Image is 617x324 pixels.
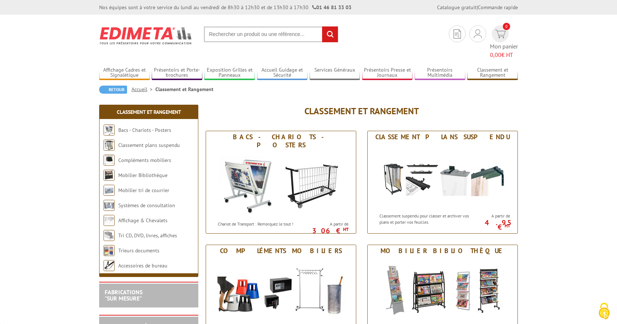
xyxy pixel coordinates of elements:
[208,133,354,149] div: Bacs - Chariots - Posters
[379,213,470,225] p: Classement suspendu pour classer et archiver vos plans et porter vos feuilles.
[118,262,167,269] a: Accessoires de bureau
[437,4,477,11] a: Catalogue gratuit
[415,67,465,79] a: Présentoirs Multimédia
[213,257,349,323] img: Compléments mobiliers
[131,86,155,93] a: Accueil
[118,187,169,194] a: Mobilier tri de courrier
[375,257,510,323] img: Mobilier Bibliothèque
[474,29,482,38] img: devis rapide
[99,22,193,49] img: Edimeta
[118,157,171,163] a: Compléments mobiliers
[595,302,613,320] img: Cookies (fenêtre modale)
[218,221,309,227] p: Chariot de Transport : Remorquez le tout !
[118,172,167,179] a: Mobilier Bibliothèque
[104,215,115,226] img: Affichage & Chevalets
[490,25,518,59] a: devis rapide 0 Mon panier 0,00€ HT
[152,67,202,79] a: Présentoirs et Porte-brochures
[118,142,180,148] a: Classement plans suspendu
[505,223,510,229] sup: HT
[104,230,115,241] img: Tri CD, DVD, livres, affiches
[204,26,338,42] input: Rechercher un produit ou une référence...
[104,170,115,181] img: Mobilier Bibliothèque
[204,67,255,79] a: Exposition Grilles et Panneaux
[467,67,518,79] a: Classement et Rangement
[322,26,338,42] input: rechercher
[155,86,213,93] li: Classement et Rangement
[454,29,461,39] img: devis rapide
[490,42,518,59] span: Mon panier
[469,220,510,229] p: 4.95 €
[99,86,127,94] a: Retour
[591,299,617,324] button: Cookies (fenêtre modale)
[311,221,349,227] span: A partir de
[367,131,518,234] a: Classement plans suspendu Classement plans suspendu Classement suspendu pour classer et archiver ...
[99,67,150,79] a: Affichage Cadres et Signalétique
[362,67,413,79] a: Présentoirs Presse et Journaux
[104,185,115,196] img: Mobilier tri de courrier
[206,107,518,116] h1: Classement et Rangement
[117,109,181,115] a: Classement et Rangement
[104,140,115,151] img: Classement plans suspendu
[375,143,510,209] img: Classement plans suspendu
[118,127,171,133] a: Bacs - Chariots - Posters
[118,217,167,224] a: Affichage & Chevalets
[473,213,510,219] span: A partir de
[104,125,115,136] img: Bacs - Chariots - Posters
[118,202,175,209] a: Systèmes de consultation
[118,232,177,239] a: Tri CD, DVD, livres, affiches
[213,151,349,217] img: Bacs - Chariots - Posters
[310,67,360,79] a: Services Généraux
[105,288,142,302] a: FABRICATIONS"Sur Mesure"
[478,4,518,11] a: Commande rapide
[104,155,115,166] img: Compléments mobiliers
[208,247,354,255] div: Compléments mobiliers
[437,4,518,11] div: |
[104,200,115,211] img: Systèmes de consultation
[118,247,159,254] a: Trieurs documents
[369,247,516,255] div: Mobilier Bibliothèque
[206,131,356,234] a: Bacs - Chariots - Posters Bacs - Chariots - Posters Chariot de Transport : Remorquez le tout ! A ...
[312,4,351,11] strong: 01 46 81 33 03
[257,67,308,79] a: Accueil Guidage et Sécurité
[104,245,115,256] img: Trieurs documents
[99,4,351,11] div: Nos équipes sont à votre service du lundi au vendredi de 8h30 à 12h30 et de 13h30 à 17h30
[104,260,115,271] img: Accessoires de bureau
[369,133,516,141] div: Classement plans suspendu
[343,226,349,233] sup: HT
[495,30,506,38] img: devis rapide
[490,51,518,59] span: € HT
[490,51,501,58] span: 0,00
[503,23,510,30] span: 0
[307,228,349,233] p: 306 €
